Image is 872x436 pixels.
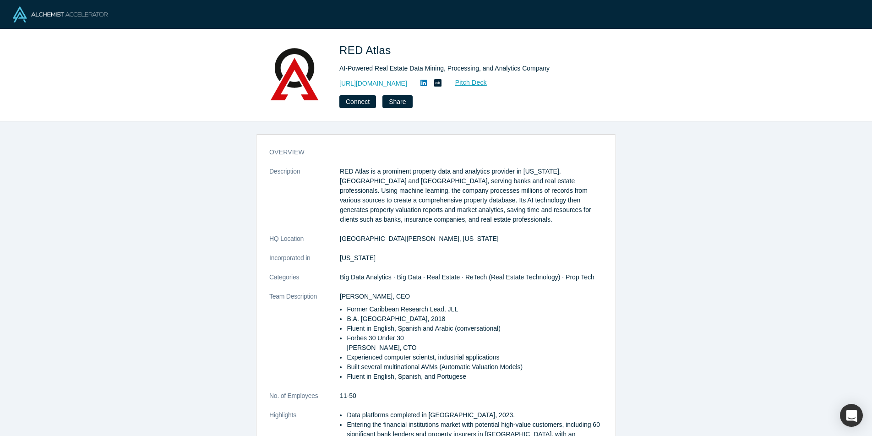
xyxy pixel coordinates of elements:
div: AI-Powered Real Estate Data Mining, Processing, and Analytics Company [339,64,596,73]
h3: overview [269,147,590,157]
dt: Categories [269,272,340,292]
img: RED Atlas's Logo [262,42,327,106]
dt: Team Description [269,292,340,391]
li: Experienced computer scientst, industrial applications [347,353,603,362]
span: Big Data Analytics · Big Data · Real Estate · ReTech (Real Estate Technology) · Prop Tech [340,273,594,281]
li: Built several multinational AVMs (Automatic Valuation Models) [347,362,603,372]
dd: [US_STATE] [340,253,603,263]
li: Fluent in English, Spanish and Arabic (conversational) [347,324,603,333]
dt: No. of Employees [269,391,340,410]
a: [URL][DOMAIN_NAME] [339,79,407,88]
img: Alchemist Logo [13,6,108,22]
dt: Description [269,167,340,234]
dd: [GEOGRAPHIC_DATA][PERSON_NAME], [US_STATE] [340,234,603,244]
dt: HQ Location [269,234,340,253]
dt: Incorporated in [269,253,340,272]
dd: 11-50 [340,391,603,401]
p: [PERSON_NAME], CEO [340,292,603,301]
button: Share [382,95,412,108]
li: Forbes 30 Under 30 [PERSON_NAME], CTO [347,333,603,353]
li: B.A. [GEOGRAPHIC_DATA], 2018 [347,314,603,324]
a: Pitch Deck [445,77,487,88]
span: RED Atlas [339,44,394,56]
button: Connect [339,95,376,108]
p: RED Atlas is a prominent property data and analytics provider in [US_STATE], [GEOGRAPHIC_DATA] an... [340,167,603,224]
li: Fluent in English, Spanish, and Portugese [347,372,603,381]
li: Data platforms completed in [GEOGRAPHIC_DATA], 2023. [347,410,603,420]
li: Former Caribbean Research Lead, JLL [347,305,603,314]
